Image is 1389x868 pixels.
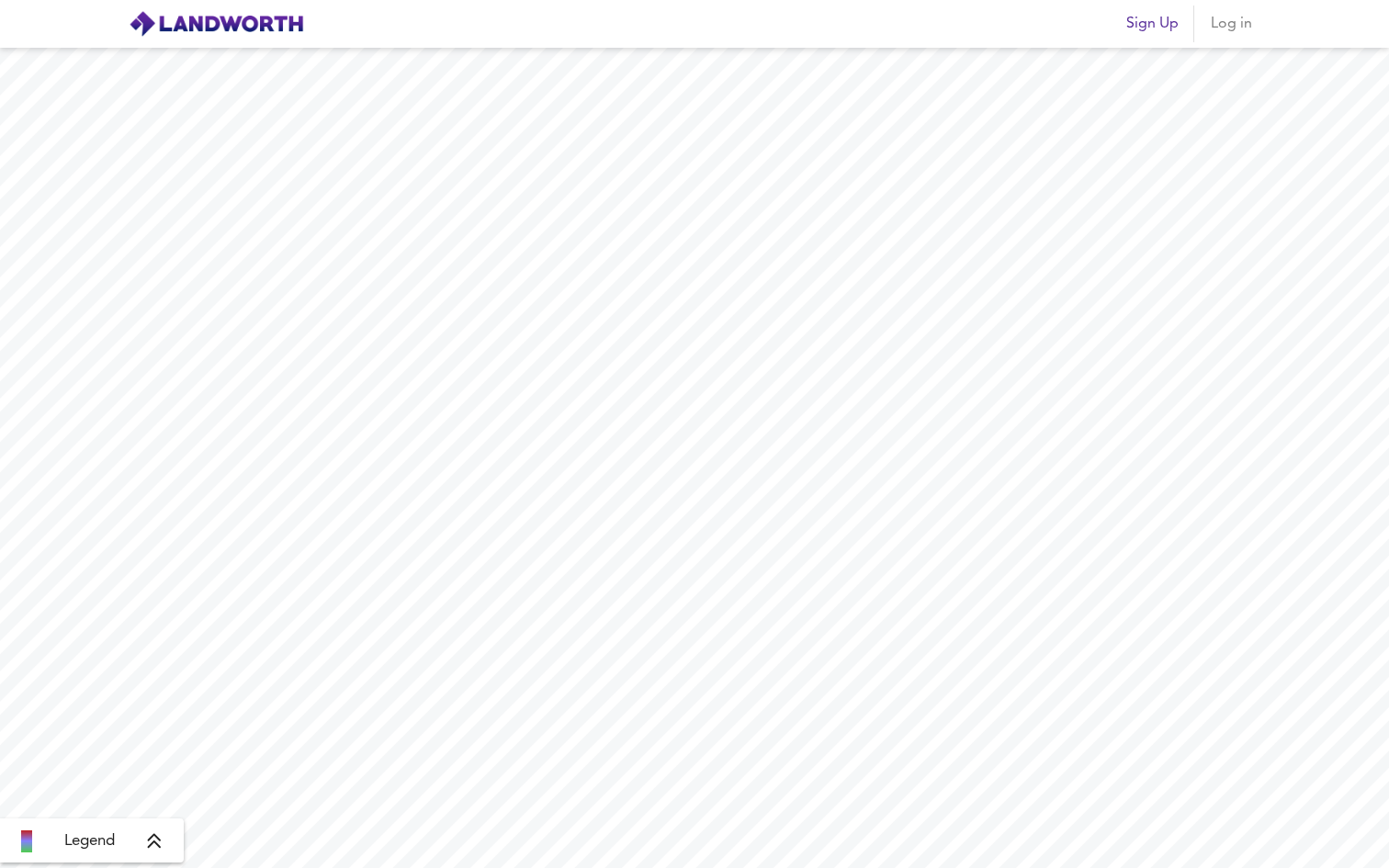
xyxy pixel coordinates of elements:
[129,10,304,38] img: logo
[1126,11,1179,37] span: Sign Up
[64,830,115,852] span: Legend
[1119,6,1186,42] button: Sign Up
[1202,6,1260,42] button: Log in
[1209,11,1253,37] span: Log in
